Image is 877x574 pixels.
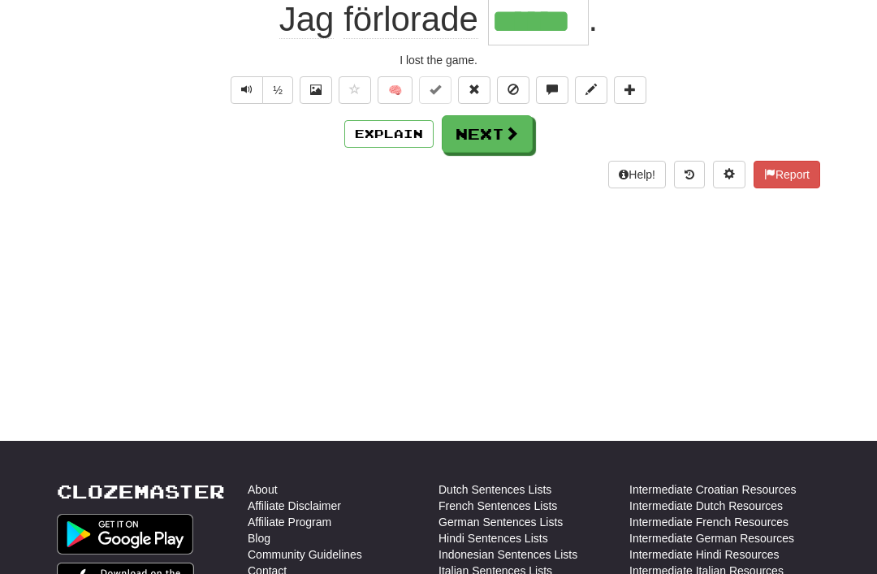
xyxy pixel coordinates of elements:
[231,76,263,104] button: Play sentence audio (ctl+space)
[608,161,666,188] button: Help!
[442,115,533,153] button: Next
[339,76,371,104] button: Favorite sentence (alt+f)
[344,120,434,148] button: Explain
[754,161,820,188] button: Report
[629,530,794,546] a: Intermediate German Resources
[438,481,551,498] a: Dutch Sentences Lists
[262,76,293,104] button: ½
[438,514,563,530] a: German Sentences Lists
[575,76,607,104] button: Edit sentence (alt+d)
[674,161,705,188] button: Round history (alt+y)
[629,514,788,530] a: Intermediate French Resources
[57,52,820,68] div: I lost the game.
[248,514,331,530] a: Affiliate Program
[248,481,278,498] a: About
[248,546,362,563] a: Community Guidelines
[629,546,779,563] a: Intermediate Hindi Resources
[227,76,293,104] div: Text-to-speech controls
[629,498,783,514] a: Intermediate Dutch Resources
[378,76,413,104] button: 🧠
[438,498,557,514] a: French Sentences Lists
[614,76,646,104] button: Add to collection (alt+a)
[57,514,193,555] img: Get it on Google Play
[248,498,341,514] a: Affiliate Disclaimer
[629,481,796,498] a: Intermediate Croatian Resources
[458,76,490,104] button: Reset to 0% Mastered (alt+r)
[57,481,225,502] a: Clozemaster
[300,76,332,104] button: Show image (alt+x)
[438,530,548,546] a: Hindi Sentences Lists
[536,76,568,104] button: Discuss sentence (alt+u)
[248,530,270,546] a: Blog
[419,76,451,104] button: Set this sentence to 100% Mastered (alt+m)
[497,76,529,104] button: Ignore sentence (alt+i)
[438,546,577,563] a: Indonesian Sentences Lists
